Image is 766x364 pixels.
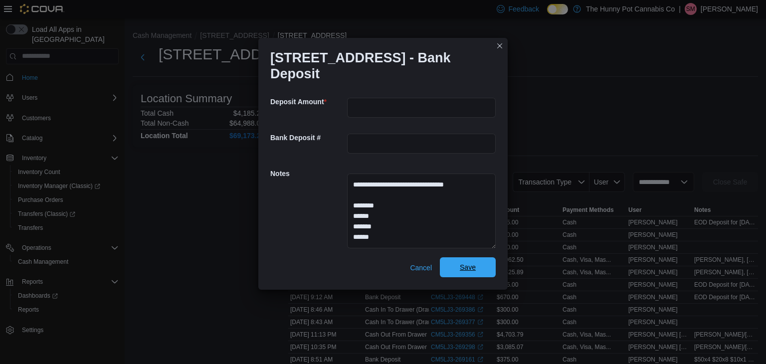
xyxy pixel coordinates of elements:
[460,262,476,272] span: Save
[440,257,496,277] button: Save
[494,40,506,52] button: Closes this modal window
[410,263,432,273] span: Cancel
[270,128,345,148] h5: Bank Deposit #
[270,50,488,82] h1: [STREET_ADDRESS] - Bank Deposit
[270,92,345,112] h5: Deposit Amount
[270,164,345,183] h5: Notes
[406,258,436,278] button: Cancel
